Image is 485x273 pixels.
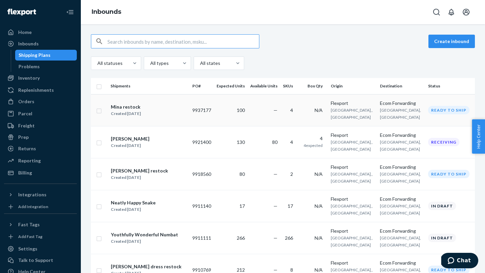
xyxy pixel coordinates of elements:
[18,234,42,239] div: Add Fast Tag
[18,122,35,129] div: Freight
[380,132,423,139] div: Ecom Forwarding
[18,29,32,36] div: Home
[331,235,373,247] span: [GEOGRAPHIC_DATA],, [GEOGRAPHIC_DATA]
[4,243,77,254] a: Settings
[380,196,423,202] div: Ecom Forwarding
[18,87,54,93] div: Replenishments
[380,235,421,247] span: [GEOGRAPHIC_DATA], [GEOGRAPHIC_DATA]
[4,38,77,49] a: Inbounds
[331,260,375,266] div: Flexport
[4,85,77,95] a: Replenishments
[428,138,459,146] div: Receiving
[107,35,259,48] input: Search inbounds by name, destination, msku...
[15,61,77,72] a: Problems
[248,78,280,94] th: Available Units
[428,106,470,114] div: Ready to ship
[111,206,156,213] div: Created [DATE]
[290,171,293,177] span: 2
[315,203,323,209] span: N/A
[380,203,421,216] span: [GEOGRAPHIC_DATA], [GEOGRAPHIC_DATA]
[273,203,278,209] span: —
[4,155,77,166] a: Reporting
[19,63,40,70] div: Problems
[380,108,421,120] span: [GEOGRAPHIC_DATA], [GEOGRAPHIC_DATA]
[111,199,156,206] div: Neatly Happy Snake
[150,60,150,67] input: All types
[441,253,478,270] iframe: Opens a widget where you can chat to one of our agents
[86,2,127,22] ol: breadcrumbs
[303,143,323,148] span: 4 expected
[111,135,150,142] div: [PERSON_NAME]
[4,189,77,200] button: Integrations
[4,255,77,266] button: Talk to Support
[237,139,245,145] span: 130
[190,190,214,222] td: 9911140
[19,52,51,58] div: Shipping Plans
[285,235,293,241] span: 266
[331,171,373,184] span: [GEOGRAPHIC_DATA],, [GEOGRAPHIC_DATA]
[190,78,214,94] th: PO#
[380,228,423,234] div: Ecom Forwarding
[459,5,473,19] button: Open account menu
[4,233,77,241] a: Add Fast Tag
[428,170,470,178] div: Ready to ship
[111,110,141,117] div: Created [DATE]
[315,171,323,177] span: N/A
[380,140,421,152] span: [GEOGRAPHIC_DATA], [GEOGRAPHIC_DATA]
[199,60,200,67] input: All states
[472,119,485,154] button: Help Center
[18,191,46,198] div: Integrations
[288,203,293,209] span: 17
[111,238,178,245] div: Created [DATE]
[428,202,456,210] div: In draft
[331,164,375,170] div: Flexport
[445,5,458,19] button: Open notifications
[190,222,214,254] td: 9911111
[315,107,323,113] span: N/A
[190,158,214,190] td: 9918560
[111,104,141,110] div: Mina restock
[425,78,475,94] th: Status
[380,260,423,266] div: Ecom Forwarding
[331,132,375,139] div: Flexport
[190,126,214,158] td: 9921400
[18,40,39,47] div: Inbounds
[331,203,373,216] span: [GEOGRAPHIC_DATA],, [GEOGRAPHIC_DATA]
[111,174,168,181] div: Created [DATE]
[273,171,278,177] span: —
[18,221,40,228] div: Fast Tags
[4,108,77,119] a: Parcel
[4,203,77,211] a: Add Integration
[18,75,40,81] div: Inventory
[380,171,421,184] span: [GEOGRAPHIC_DATA], [GEOGRAPHIC_DATA]
[273,107,278,113] span: —
[273,267,278,273] span: —
[280,78,298,94] th: SKUs
[290,107,293,113] span: 4
[18,204,48,209] div: Add Integration
[315,235,323,241] span: N/A
[239,171,245,177] span: 80
[4,96,77,107] a: Orders
[290,267,293,273] span: 8
[237,107,245,113] span: 100
[190,94,214,126] td: 9937177
[111,231,178,238] div: Youthfully Wonderful Numbat
[7,9,36,15] img: Flexport logo
[272,139,278,145] span: 80
[92,8,121,15] a: Inbounds
[331,100,375,107] div: Flexport
[111,263,182,270] div: [PERSON_NAME] dress restock
[428,35,475,48] button: Create inbound
[63,5,77,19] button: Close Navigation
[331,228,375,234] div: Flexport
[4,132,77,143] a: Prep
[377,78,425,94] th: Destination
[18,245,37,252] div: Settings
[18,134,29,141] div: Prep
[380,164,423,170] div: Ecom Forwarding
[273,235,278,241] span: —
[4,219,77,230] button: Fast Tags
